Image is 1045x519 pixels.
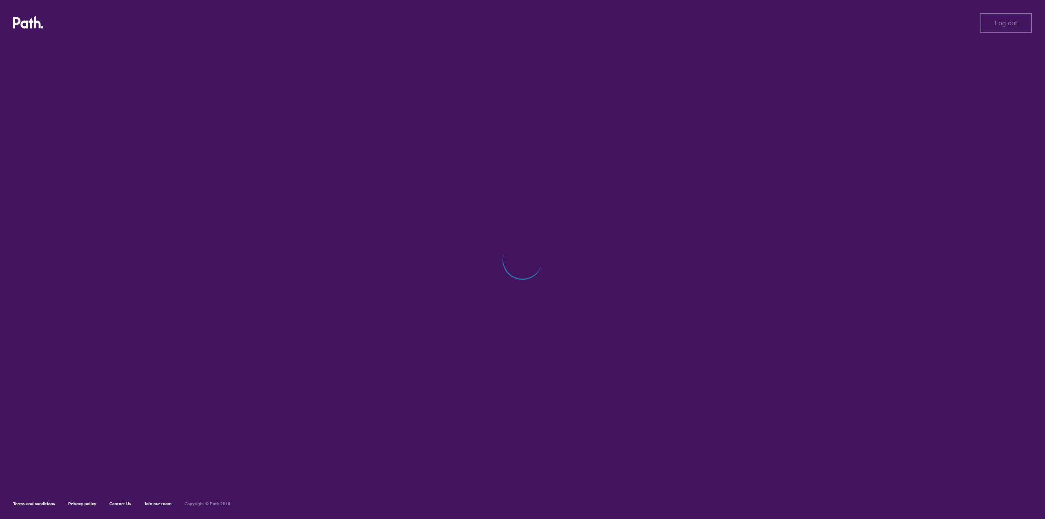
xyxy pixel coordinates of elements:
[144,501,171,506] a: Join our team
[68,501,96,506] a: Privacy policy
[185,501,230,506] h6: Copyright © Path 2018
[995,19,1017,27] span: Log out
[980,13,1032,33] button: Log out
[13,501,55,506] a: Terms and conditions
[109,501,131,506] a: Contact Us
